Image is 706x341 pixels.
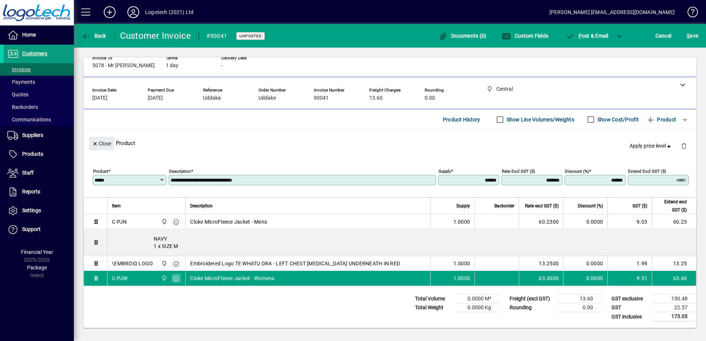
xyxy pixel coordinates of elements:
[87,140,116,147] app-page-header-button: Close
[652,271,696,286] td: 63.40
[4,183,74,201] a: Reports
[608,294,652,303] td: GST exclusive
[687,30,698,42] span: ave
[655,30,672,42] span: Cancel
[112,202,121,210] span: Item
[607,271,652,286] td: 9.51
[439,169,451,174] mat-label: Supply
[439,33,487,39] span: Documents (0)
[120,30,191,42] div: Customer Invoice
[22,226,41,232] span: Support
[627,139,675,153] button: Apply price level
[190,275,274,282] span: Cloke MicroFleece Jacket - Womens
[608,303,652,312] td: GST
[525,202,559,210] span: Rate excl GST ($)
[642,113,680,126] button: Product
[505,116,574,123] label: Show Line Volumes/Weights
[675,142,693,149] app-page-header-button: Delete
[411,303,456,312] td: Total Weight
[121,6,145,19] button: Profile
[453,275,470,282] span: 1.0000
[453,218,470,225] span: 1.0000
[112,275,127,282] div: C-PJW
[7,117,51,123] span: Communications
[4,126,74,145] a: Suppliers
[4,201,74,220] a: Settings
[22,189,40,194] span: Reports
[524,218,559,225] div: 60.2300
[563,214,607,229] td: 0.0000
[4,63,74,76] a: Invoices
[89,137,114,150] button: Close
[443,114,480,125] span: Product History
[524,275,559,282] div: 63.4000
[169,169,191,174] mat-label: Description
[4,26,74,44] a: Home
[566,33,609,39] span: ost & Email
[166,63,178,69] span: 1 day
[4,164,74,182] a: Staff
[83,130,696,156] div: Product
[92,95,107,101] span: [DATE]
[82,33,106,39] span: Back
[646,114,676,125] span: Product
[579,33,582,39] span: P
[411,294,456,303] td: Total Volume
[687,33,690,39] span: S
[107,229,696,256] div: NAVY 1 x SIZE M
[7,79,35,85] span: Payments
[652,294,696,303] td: 150.48
[27,265,47,271] span: Package
[502,33,548,39] span: Custom Fields
[4,101,74,113] a: Backorders
[563,256,607,271] td: 0.0000
[190,202,213,210] span: Description
[4,113,74,126] a: Communications
[4,76,74,88] a: Payments
[7,104,38,110] span: Backorders
[239,34,262,38] span: Unposted
[258,95,276,101] span: Uddake
[682,1,697,25] a: Knowledge Base
[657,198,687,214] span: Extend excl GST ($)
[562,29,612,42] button: Post & Email
[500,29,550,42] button: Custom Fields
[494,202,514,210] span: Backorder
[506,303,558,312] td: Rounding
[675,137,693,155] button: Delete
[80,29,108,42] button: Back
[563,271,607,286] td: 0.0000
[633,202,647,210] span: GST ($)
[21,249,53,255] span: Financial Year
[4,145,74,163] a: Products
[652,214,696,229] td: 60.23
[654,29,674,42] button: Cancel
[7,66,31,72] span: Invoices
[628,169,666,174] mat-label: Extend excl GST ($)
[7,92,28,97] span: Quotes
[608,312,652,321] td: GST inclusive
[221,63,223,69] span: -
[607,214,652,229] td: 9.03
[685,29,700,42] button: Save
[453,260,470,267] span: 1.0000
[22,132,43,138] span: Suppliers
[652,303,696,312] td: 22.57
[148,95,163,101] span: [DATE]
[93,169,108,174] mat-label: Product
[652,312,696,321] td: 173.05
[425,95,435,101] span: 0.00
[456,202,470,210] span: Supply
[456,303,500,312] td: 0.0000 Kg
[524,260,559,267] div: 13.2500
[558,294,602,303] td: 13.60
[190,218,267,225] span: Cloke MicroFleece Jacket - Mens
[4,88,74,101] a: Quotes
[22,51,47,56] span: Customers
[437,29,489,42] button: Documents (0)
[22,32,36,38] span: Home
[314,95,329,101] span: 90041
[22,207,41,213] span: Settings
[160,218,168,226] span: Central
[456,294,500,303] td: 0.0000 M³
